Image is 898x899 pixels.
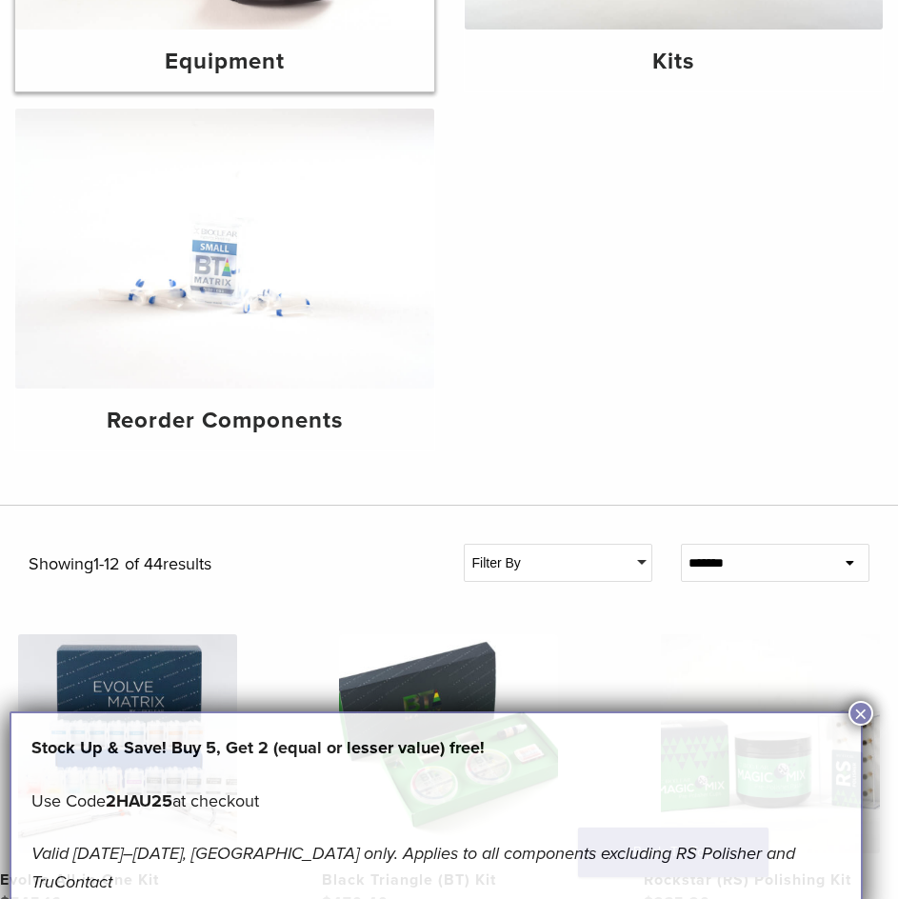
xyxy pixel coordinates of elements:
span: 1-12 of 44 [93,553,163,574]
strong: 2HAU25 [106,790,172,811]
p: Use Code at checkout [31,787,841,815]
h4: Equipment [30,45,419,79]
em: Valid [DATE]–[DATE], [GEOGRAPHIC_DATA] only. Applies to all components excluding RS Polisher and ... [31,843,795,892]
img: Reorder Components [15,109,434,388]
img: Rockstar (RS) Polishing Kit [661,634,880,853]
img: Evolve All-in-One Kit [18,634,237,853]
h4: Reorder Components [30,404,419,438]
strong: Stock Up & Save! Buy 5, Get 2 (equal or lesser value) free! [31,737,485,758]
div: Filter By [465,545,651,581]
h4: Kits [480,45,868,79]
p: Showing results [29,544,435,587]
a: Reorder Components [15,109,434,449]
button: Close [848,701,873,726]
img: Black Triangle (BT) Kit [339,634,558,853]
